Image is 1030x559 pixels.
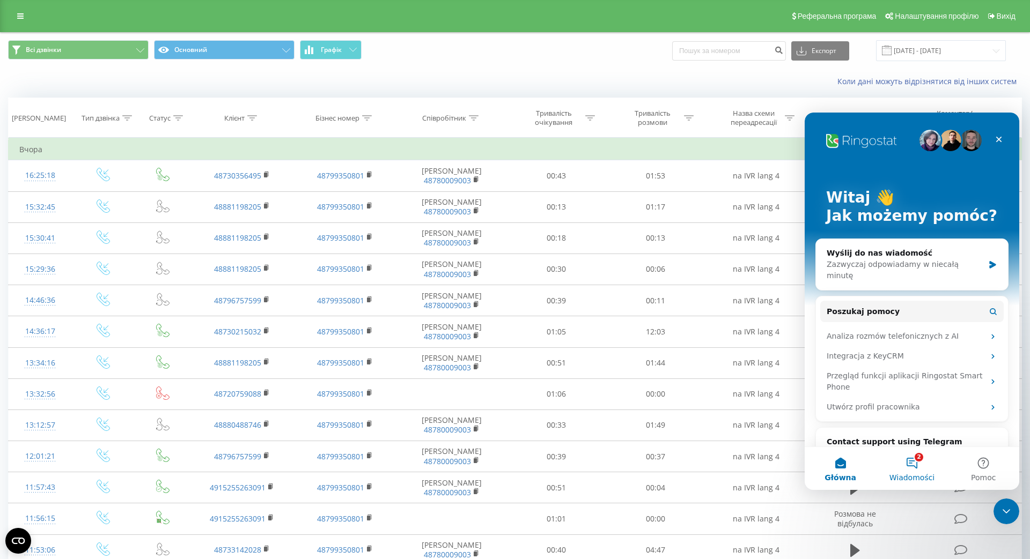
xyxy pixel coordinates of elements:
[606,191,704,222] td: 01:17
[214,545,261,555] a: 48733142028
[798,12,877,20] span: Реферальна програма
[19,228,61,249] div: 15:30:41
[424,331,471,341] a: 48780009003
[214,264,261,274] a: 48881198205
[424,456,471,466] a: 48780009003
[214,389,261,399] a: 48720759088
[317,233,364,243] a: 48799350801
[19,290,61,311] div: 14:46:36
[424,487,471,497] a: 48780009003
[705,191,808,222] td: na IVR lang 4
[210,513,266,524] a: 4915255263091
[705,254,808,285] td: na IVR lang 4
[507,254,606,285] td: 00:30
[317,326,364,337] a: 48799350801
[317,357,364,368] a: 48799350801
[317,170,364,181] a: 48799350801
[705,503,808,534] td: na IVR lang 4
[12,114,66,123] div: [PERSON_NAME]
[606,316,704,347] td: 12:03
[317,389,364,399] a: 48799350801
[805,113,1019,490] iframe: Intercom live chat
[606,285,704,316] td: 00:11
[396,347,507,378] td: [PERSON_NAME]
[214,420,261,430] a: 48880488746
[507,441,606,472] td: 00:39
[19,259,61,280] div: 15:29:36
[705,441,808,472] td: na IVR lang 4
[19,197,61,218] div: 15:32:45
[396,222,507,254] td: [PERSON_NAME]
[317,513,364,524] a: 48799350801
[672,41,786,61] input: Пошук за номером
[5,528,31,554] button: Open CMP widget
[154,40,295,59] button: Основний
[705,347,808,378] td: na IVR lang 4
[317,202,364,212] a: 48799350801
[606,254,704,285] td: 00:06
[317,482,364,493] a: 48799350801
[210,482,266,493] a: 4915255263091
[396,160,507,191] td: [PERSON_NAME]
[507,378,606,409] td: 01:06
[606,347,704,378] td: 01:44
[214,451,261,461] a: 48796757599
[606,409,704,441] td: 01:49
[507,347,606,378] td: 00:51
[606,472,704,503] td: 00:04
[895,12,979,20] span: Налаштування профілю
[507,285,606,316] td: 00:39
[396,254,507,285] td: [PERSON_NAME]
[834,509,876,528] span: Розмова не відбулась
[19,384,61,405] div: 13:32:56
[396,285,507,316] td: [PERSON_NAME]
[997,12,1016,20] span: Вихід
[424,424,471,435] a: 48780009003
[606,441,704,472] td: 00:37
[315,114,359,123] div: Бізнес номер
[396,316,507,347] td: [PERSON_NAME]
[424,300,471,310] a: 48780009003
[606,222,704,254] td: 00:13
[705,378,808,409] td: na IVR lang 4
[396,409,507,441] td: [PERSON_NAME]
[214,202,261,212] a: 48881198205
[224,114,245,123] div: Клієнт
[705,222,808,254] td: na IVR lang 4
[26,46,61,54] span: Всі дзвінки
[606,378,704,409] td: 00:00
[214,295,261,305] a: 48796757599
[317,420,364,430] a: 48799350801
[317,295,364,305] a: 48799350801
[525,109,583,127] div: Тривалість очікування
[507,191,606,222] td: 00:13
[19,446,61,467] div: 12:01:21
[396,472,507,503] td: [PERSON_NAME]
[994,498,1019,524] iframe: Intercom live chat
[507,160,606,191] td: 00:43
[214,357,261,368] a: 48881198205
[317,264,364,274] a: 48799350801
[214,170,261,181] a: 48730356495
[214,233,261,243] a: 48881198205
[317,451,364,461] a: 48799350801
[705,285,808,316] td: na IVR lang 4
[507,472,606,503] td: 00:51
